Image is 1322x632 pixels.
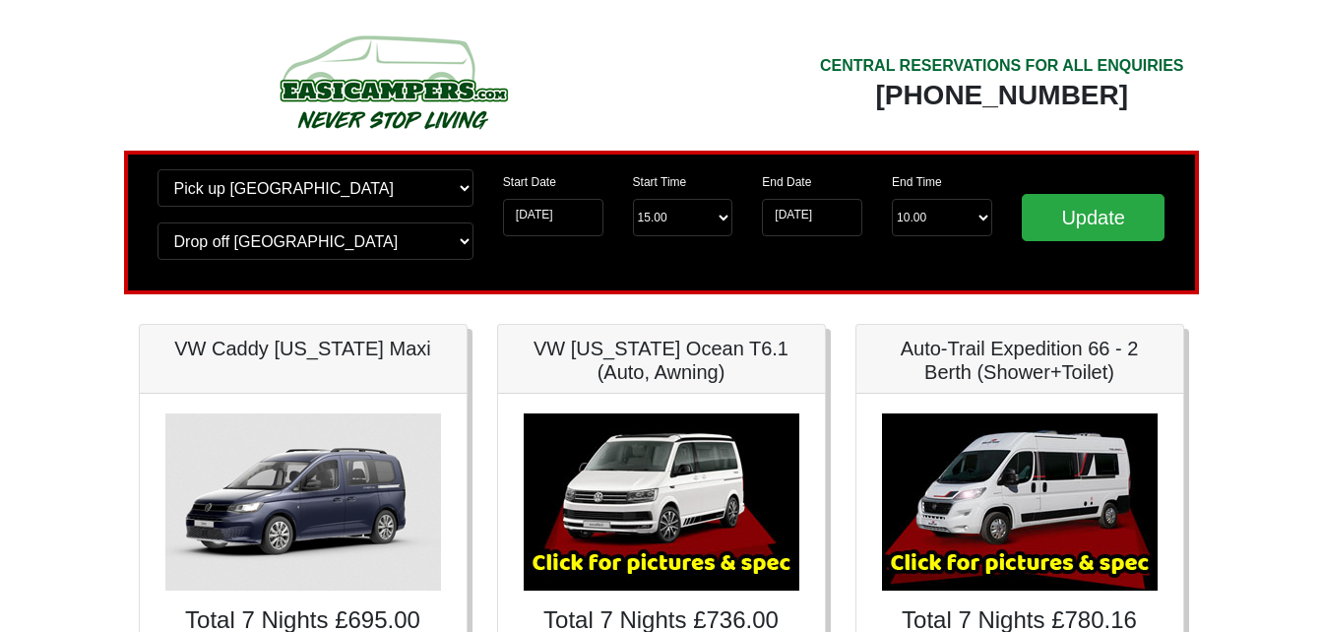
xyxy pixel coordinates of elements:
[882,413,1158,591] img: Auto-Trail Expedition 66 - 2 Berth (Shower+Toilet)
[1022,194,1165,241] input: Update
[633,173,687,191] label: Start Time
[820,78,1184,113] div: [PHONE_NUMBER]
[503,173,556,191] label: Start Date
[762,199,862,236] input: Return Date
[762,173,811,191] label: End Date
[892,173,942,191] label: End Time
[876,337,1164,384] h5: Auto-Trail Expedition 66 - 2 Berth (Shower+Toilet)
[165,413,441,591] img: VW Caddy California Maxi
[206,28,580,136] img: campers-checkout-logo.png
[518,337,805,384] h5: VW [US_STATE] Ocean T6.1 (Auto, Awning)
[820,54,1184,78] div: CENTRAL RESERVATIONS FOR ALL ENQUIRIES
[524,413,799,591] img: VW California Ocean T6.1 (Auto, Awning)
[159,337,447,360] h5: VW Caddy [US_STATE] Maxi
[503,199,603,236] input: Start Date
